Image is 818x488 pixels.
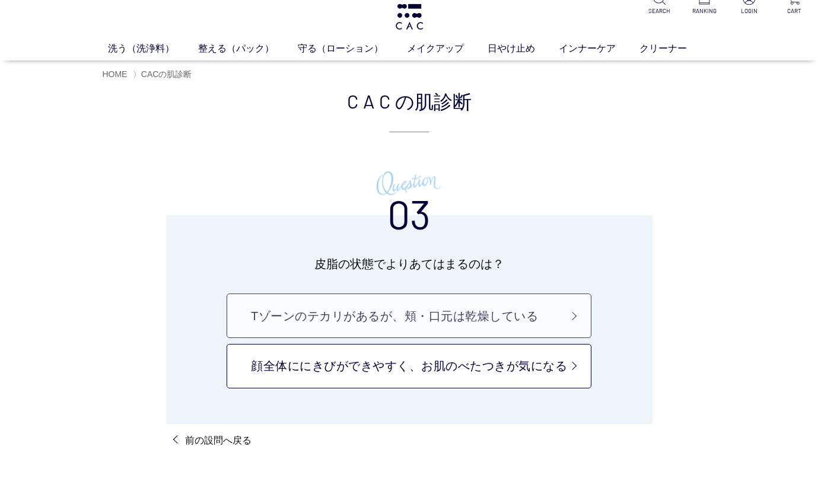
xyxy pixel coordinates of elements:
[298,42,407,56] a: 守る（ローション）
[185,433,252,448] p: 前の設問へ戻る
[488,42,559,56] a: 日やけ止め
[645,7,674,15] p: SEARCH
[559,42,639,56] a: インナーケア
[779,7,809,15] p: CART
[108,42,198,56] a: 洗う（洗浄料）
[407,42,488,56] a: メイクアップ
[227,294,591,338] a: Tゾーンのテカリがあるが、頬・口元は乾燥している
[102,69,127,79] a: HOME
[387,165,431,234] h3: 03
[176,433,252,448] a: 前の設問へ戻る
[395,87,472,115] span: の肌診断
[198,42,298,56] a: 整える（パック）
[227,344,591,388] a: 顔全体ににきびができやすく、お肌のべたつきが気になる
[639,42,711,56] a: クリーナー
[133,69,195,80] li: 〉
[141,69,192,79] span: CACの肌診断
[690,7,719,15] p: RANKING
[190,253,628,275] p: 皮脂の状態でよりあてはまるのは？
[735,7,764,15] p: LOGIN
